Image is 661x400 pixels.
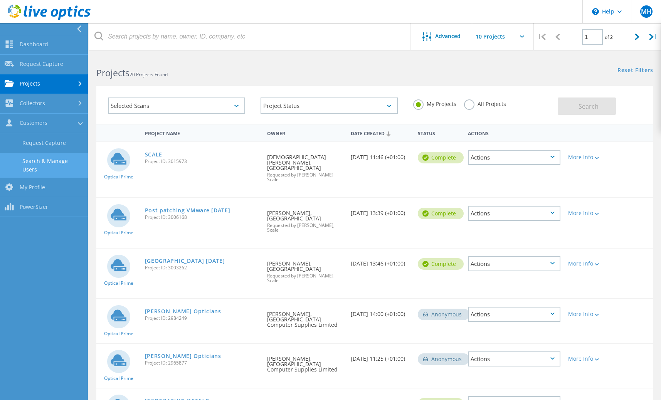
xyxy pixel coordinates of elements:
div: Date Created [347,126,414,140]
a: [GEOGRAPHIC_DATA] [DATE] [145,258,225,264]
b: Projects [96,67,130,79]
div: More Info [568,261,605,266]
a: [PERSON_NAME] Opticians [145,353,221,359]
div: Actions [468,256,560,271]
span: 20 Projects Found [130,71,168,78]
span: MH [641,8,651,15]
label: My Projects [413,99,456,107]
div: [DATE] 13:39 (+01:00) [347,198,414,224]
div: Complete [418,208,464,219]
span: Project ID: 2984249 [145,316,260,321]
span: Optical Prime [104,331,133,336]
span: Optical Prime [104,175,133,179]
div: Actions [468,150,560,165]
div: [PERSON_NAME], [GEOGRAPHIC_DATA] [263,249,347,291]
span: Requested by [PERSON_NAME], Scale [267,173,343,182]
span: Optical Prime [104,281,133,286]
div: Anonymous [418,309,469,320]
div: [DATE] 13:46 (+01:00) [347,249,414,274]
a: SCALE [145,152,163,157]
a: Post patching VMware [DATE] [145,208,230,213]
span: Search [579,102,599,111]
div: Complete [418,152,464,163]
label: All Projects [464,99,506,107]
div: [PERSON_NAME], [GEOGRAPHIC_DATA] Computer Supplies Limited [263,299,347,335]
span: Project ID: 2965877 [145,361,260,365]
svg: \n [592,8,599,15]
div: Owner [263,126,347,140]
div: More Info [568,210,605,216]
span: Project ID: 3006168 [145,215,260,220]
div: More Info [568,356,605,361]
div: [DATE] 14:00 (+01:00) [347,299,414,324]
div: Actions [464,126,564,140]
div: [DATE] 11:46 (+01:00) [347,142,414,168]
div: Actions [468,307,560,322]
span: Project ID: 3003262 [145,266,260,270]
div: Actions [468,351,560,366]
a: [PERSON_NAME] Opticians [145,309,221,314]
a: Live Optics Dashboard [8,16,91,22]
span: Project ID: 3015973 [145,159,260,164]
div: [PERSON_NAME], [GEOGRAPHIC_DATA] [263,198,347,240]
div: [PERSON_NAME], [GEOGRAPHIC_DATA] Computer Supplies Limited [263,344,347,380]
span: Requested by [PERSON_NAME], Scale [267,223,343,232]
div: | [645,23,661,50]
a: Reset Filters [617,67,653,74]
span: Optical Prime [104,230,133,235]
div: Selected Scans [108,97,245,114]
div: [DATE] 11:25 (+01:00) [347,344,414,369]
div: Project Name [141,126,264,140]
div: More Info [568,155,605,160]
div: Complete [418,258,464,270]
div: Actions [468,206,560,221]
div: [DEMOGRAPHIC_DATA][PERSON_NAME], [GEOGRAPHIC_DATA] [263,142,347,190]
span: Optical Prime [104,376,133,381]
div: | [534,23,550,50]
input: Search projects by name, owner, ID, company, etc [89,23,411,50]
span: of 2 [605,34,613,40]
button: Search [558,97,616,115]
div: More Info [568,311,605,317]
span: Requested by [PERSON_NAME], Scale [267,274,343,283]
div: Project Status [261,97,398,114]
div: Anonymous [418,353,469,365]
span: Advanced [435,34,461,39]
div: Status [414,126,464,140]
